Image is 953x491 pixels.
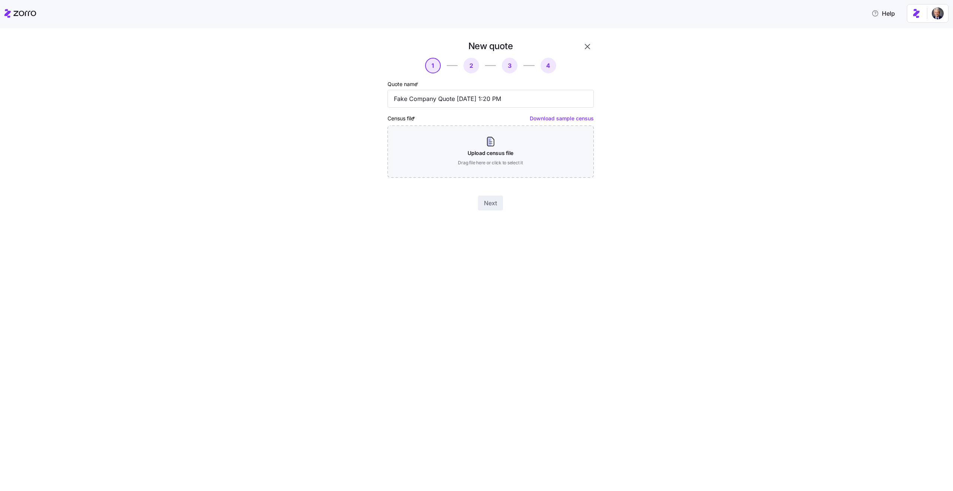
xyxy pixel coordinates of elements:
button: Help [866,6,901,21]
button: 2 [463,58,479,73]
label: Census file [388,114,417,123]
h1: New quote [468,40,513,52]
span: Help [871,9,895,18]
input: Quote name [388,90,594,108]
button: Next [478,196,503,210]
button: 4 [541,58,556,73]
button: 1 [425,58,441,73]
a: Download sample census [530,115,594,121]
button: 3 [502,58,517,73]
span: Next [484,199,497,208]
img: 1dcb4e5d-e04d-4770-96a8-8d8f6ece5bdc-1719926415027.jpeg [932,7,944,19]
label: Quote name [388,80,420,88]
